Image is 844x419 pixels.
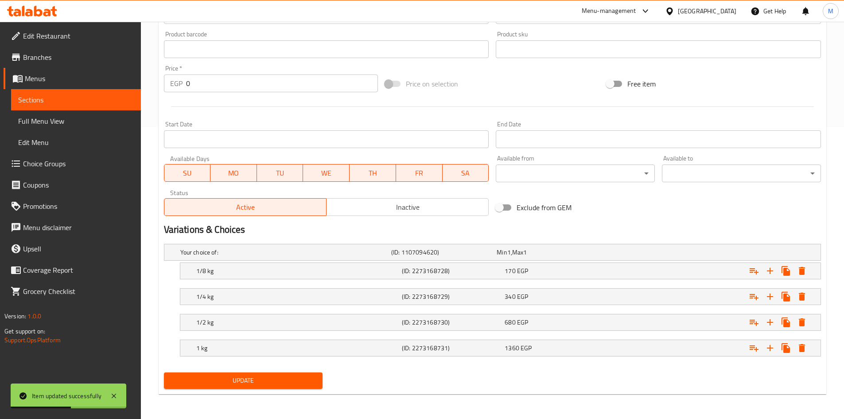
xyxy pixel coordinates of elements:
[517,265,528,277] span: EGP
[746,314,762,330] button: Add choice group
[794,340,810,356] button: Delete 1 kg
[164,164,211,182] button: SU
[23,158,134,169] span: Choice Groups
[23,286,134,297] span: Grocery Checklist
[23,243,134,254] span: Upsell
[180,248,388,257] h5: Your choice of:
[678,6,736,16] div: [GEOGRAPHIC_DATA]
[517,202,572,213] span: Exclude from GEM
[25,73,134,84] span: Menus
[307,167,346,180] span: WE
[627,78,656,89] span: Free item
[746,340,762,356] button: Add choice group
[505,265,515,277] span: 170
[186,74,378,92] input: Please enter price
[23,222,134,233] span: Menu disclaimer
[512,247,523,258] span: Max
[521,342,532,354] span: EGP
[18,137,134,148] span: Edit Menu
[326,198,489,216] button: Inactive
[23,201,134,211] span: Promotions
[402,318,501,327] h5: (ID: 2273168730)
[505,317,515,328] span: 680
[778,263,794,279] button: Clone new choice
[4,196,141,217] a: Promotions
[396,164,443,182] button: FR
[517,291,528,302] span: EGP
[4,174,141,196] a: Coupons
[180,340,821,356] div: Expand
[507,247,511,258] span: 1
[762,263,778,279] button: Add new choice
[171,375,316,386] span: Update
[496,164,655,182] div: ​
[214,167,253,180] span: MO
[180,314,821,330] div: Expand
[778,340,794,356] button: Clone new choice
[27,310,41,322] span: 1.0.0
[443,164,489,182] button: SA
[746,289,762,305] button: Add choice group
[164,223,821,236] h2: Variations & Choices
[778,289,794,305] button: Clone new choice
[4,259,141,281] a: Coverage Report
[11,132,141,153] a: Edit Menu
[497,247,507,258] span: Min
[402,292,501,301] h5: (ID: 2273168729)
[168,201,323,214] span: Active
[391,248,493,257] h5: (ID: 1107094620)
[517,317,528,328] span: EGP
[196,292,398,301] h5: 1/4 kg
[180,263,821,279] div: Expand
[257,164,303,182] button: TU
[180,289,821,305] div: Expand
[505,342,519,354] span: 1360
[582,6,636,16] div: Menu-management
[4,334,61,346] a: Support.OpsPlatform
[402,266,501,275] h5: (ID: 2273168728)
[23,180,134,190] span: Coupons
[828,6,833,16] span: M
[762,289,778,305] button: Add new choice
[4,325,45,337] span: Get support on:
[4,153,141,174] a: Choice Groups
[303,164,350,182] button: WE
[400,167,439,180] span: FR
[662,164,821,182] div: ​
[4,238,141,259] a: Upsell
[196,318,398,327] h5: 1/2 kg
[402,344,501,352] h5: (ID: 2273168731)
[11,89,141,110] a: Sections
[496,40,821,58] input: Please enter product sku
[406,78,458,89] span: Price on selection
[497,248,599,257] div: ,
[164,198,327,216] button: Active
[762,314,778,330] button: Add new choice
[32,391,101,401] div: Item updated successfully
[196,344,398,352] h5: 1 kg
[4,68,141,89] a: Menus
[4,25,141,47] a: Edit Restaurant
[164,372,323,389] button: Update
[4,310,26,322] span: Version:
[164,40,489,58] input: Please enter product barcode
[4,217,141,238] a: Menu disclaimer
[164,244,821,260] div: Expand
[794,263,810,279] button: Delete 1/8 kg
[23,52,134,63] span: Branches
[350,164,396,182] button: TH
[168,167,207,180] span: SU
[330,201,485,214] span: Inactive
[18,116,134,126] span: Full Menu View
[23,265,134,275] span: Coverage Report
[196,266,398,275] h5: 1/8 kg
[170,78,183,89] p: EGP
[261,167,300,180] span: TU
[505,291,515,302] span: 340
[794,314,810,330] button: Delete 1/2 kg
[11,110,141,132] a: Full Menu View
[4,281,141,302] a: Grocery Checklist
[523,247,527,258] span: 1
[210,164,257,182] button: MO
[794,289,810,305] button: Delete 1/4 kg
